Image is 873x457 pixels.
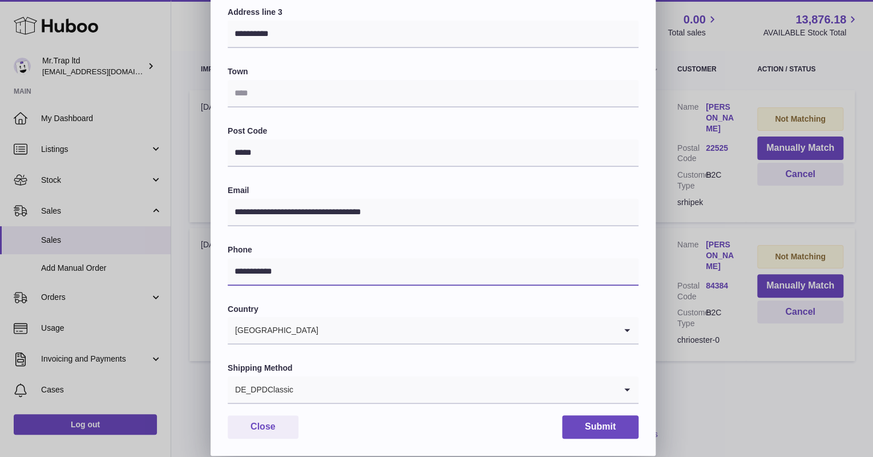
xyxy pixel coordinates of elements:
label: Email [228,185,638,196]
button: Submit [562,415,638,439]
label: Post Code [228,126,638,137]
div: Search for option [228,317,638,344]
input: Search for option [319,317,616,343]
label: Phone [228,244,638,255]
button: Close [228,415,298,439]
label: Country [228,304,638,315]
span: DE_DPDClassic [228,376,294,403]
div: Search for option [228,376,638,404]
label: Address line 3 [228,7,638,18]
label: Town [228,66,638,77]
label: Shipping Method [228,363,638,374]
input: Search for option [294,376,616,403]
span: [GEOGRAPHIC_DATA] [228,317,319,343]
